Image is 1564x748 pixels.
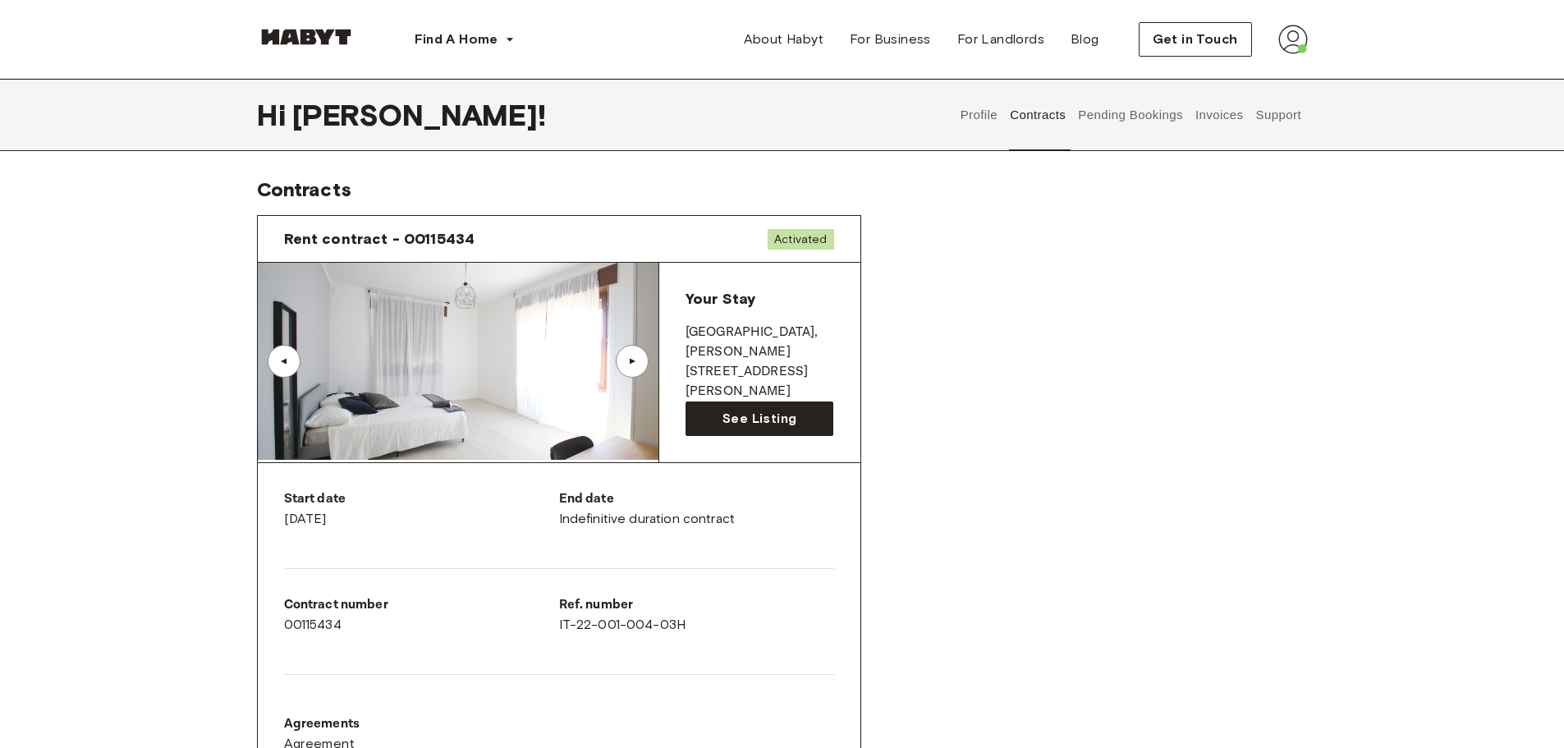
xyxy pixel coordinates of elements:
p: [STREET_ADDRESS][PERSON_NAME] [686,362,834,402]
a: See Listing [686,402,834,436]
button: Pending Bookings [1076,79,1186,151]
div: ▲ [276,356,292,366]
span: Activated [768,229,833,250]
p: [GEOGRAPHIC_DATA] , [PERSON_NAME] [686,323,834,362]
span: Contracts [257,177,351,201]
button: Contracts [1008,79,1068,151]
button: Support [1254,79,1304,151]
button: Get in Touch [1139,22,1252,57]
span: About Habyt [744,30,823,49]
span: Hi [257,98,292,132]
div: 00115434 [284,595,559,635]
button: Invoices [1193,79,1245,151]
div: ▲ [624,356,640,366]
button: Find A Home [401,23,528,56]
span: [PERSON_NAME] ! [292,98,546,132]
span: See Listing [722,409,796,429]
div: IT-22-001-004-03H [559,595,834,635]
img: Image of the room [258,263,658,460]
span: Get in Touch [1153,30,1238,49]
div: Indefinitive duration contract [559,489,834,529]
div: user profile tabs [954,79,1307,151]
a: About Habyt [731,23,837,56]
span: Rent contract - 00115434 [284,229,475,249]
span: Blog [1071,30,1099,49]
span: For Landlords [957,30,1044,49]
span: Find A Home [415,30,498,49]
span: For Business [850,30,931,49]
p: Ref. number [559,595,834,615]
span: Your Stay [686,290,755,308]
a: For Landlords [944,23,1057,56]
p: Agreements [284,714,360,734]
a: For Business [837,23,944,56]
a: Blog [1057,23,1112,56]
img: Habyt [257,29,355,45]
div: [DATE] [284,489,559,529]
img: avatar [1278,25,1308,54]
p: End date [559,489,834,509]
p: Contract number [284,595,559,615]
p: Start date [284,489,559,509]
button: Profile [958,79,1000,151]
